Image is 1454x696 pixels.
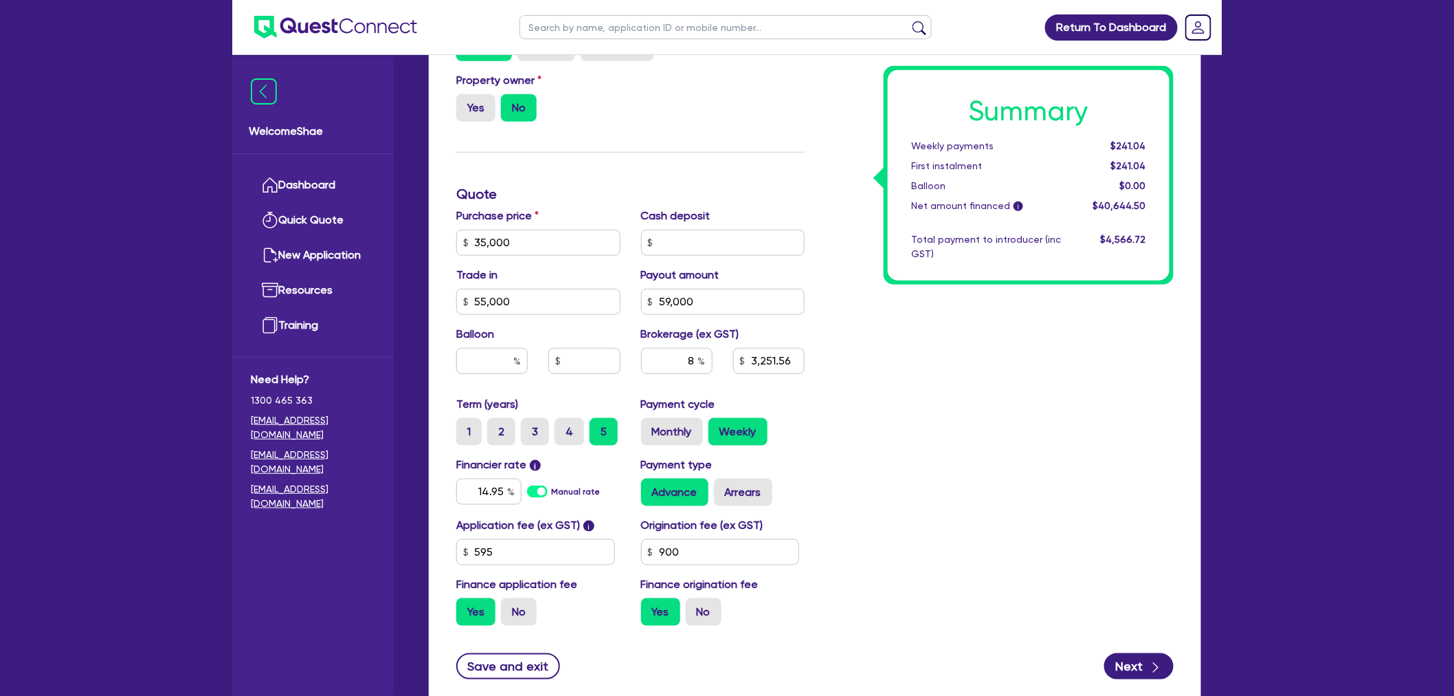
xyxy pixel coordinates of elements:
[456,418,482,446] label: 1
[901,179,1071,193] div: Balloon
[456,72,541,89] label: Property owner
[1111,140,1146,151] span: $241.04
[456,186,805,202] h3: Quote
[641,326,739,342] label: Brokerage (ex GST)
[641,517,763,534] label: Origination fee (ex GST)
[251,78,277,105] img: icon-menu-close
[641,396,715,413] label: Payment cycle
[1093,200,1146,211] span: $40,644.50
[456,326,494,342] label: Balloon
[901,159,1071,173] div: First instalment
[1014,202,1023,212] span: i
[590,418,618,446] label: 5
[251,238,375,273] a: New Application
[456,396,518,413] label: Term (years)
[262,212,278,228] img: quick-quote
[901,199,1071,213] div: Net amount financed
[262,247,278,263] img: new-application
[251,482,375,511] a: [EMAIL_ADDRESS][DOMAIN_NAME]
[501,598,537,626] label: No
[251,308,375,343] a: Training
[555,418,584,446] label: 4
[1181,10,1216,45] a: Dropdown toggle
[714,479,772,506] label: Arrears
[686,598,722,626] label: No
[1045,14,1178,41] a: Return To Dashboard
[1120,180,1146,191] span: $0.00
[641,267,719,283] label: Payout amount
[251,273,375,308] a: Resources
[251,371,375,388] span: Need Help?
[456,457,541,473] label: Financier rate
[251,168,375,203] a: Dashboard
[708,418,768,446] label: Weekly
[456,598,495,626] label: Yes
[456,94,495,122] label: Yes
[262,282,278,298] img: resources
[641,457,713,473] label: Payment type
[901,139,1071,153] div: Weekly payments
[254,16,417,39] img: quest-connect-logo-blue
[487,418,515,446] label: 2
[251,393,375,408] span: 1300 465 363
[1111,160,1146,171] span: $241.04
[262,317,278,334] img: training
[456,653,560,679] button: Save and exit
[641,598,680,626] label: Yes
[456,517,580,534] label: Application fee (ex GST)
[456,267,497,283] label: Trade in
[901,232,1071,261] div: Total payment to introducer (inc GST)
[521,418,549,446] label: 3
[641,418,703,446] label: Monthly
[251,448,375,477] a: [EMAIL_ADDRESS][DOMAIN_NAME]
[1104,653,1174,679] button: Next
[456,576,577,593] label: Finance application fee
[501,94,537,122] label: No
[583,521,594,532] span: i
[251,203,375,238] a: Quick Quote
[641,576,759,593] label: Finance origination fee
[552,486,601,498] label: Manual rate
[911,95,1146,128] h1: Summary
[251,413,375,442] a: [EMAIL_ADDRESS][DOMAIN_NAME]
[1101,234,1146,245] span: $4,566.72
[530,460,541,471] span: i
[249,123,377,140] span: Welcome Shae
[641,208,711,224] label: Cash deposit
[519,15,932,39] input: Search by name, application ID or mobile number...
[641,479,708,506] label: Advance
[456,208,539,224] label: Purchase price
